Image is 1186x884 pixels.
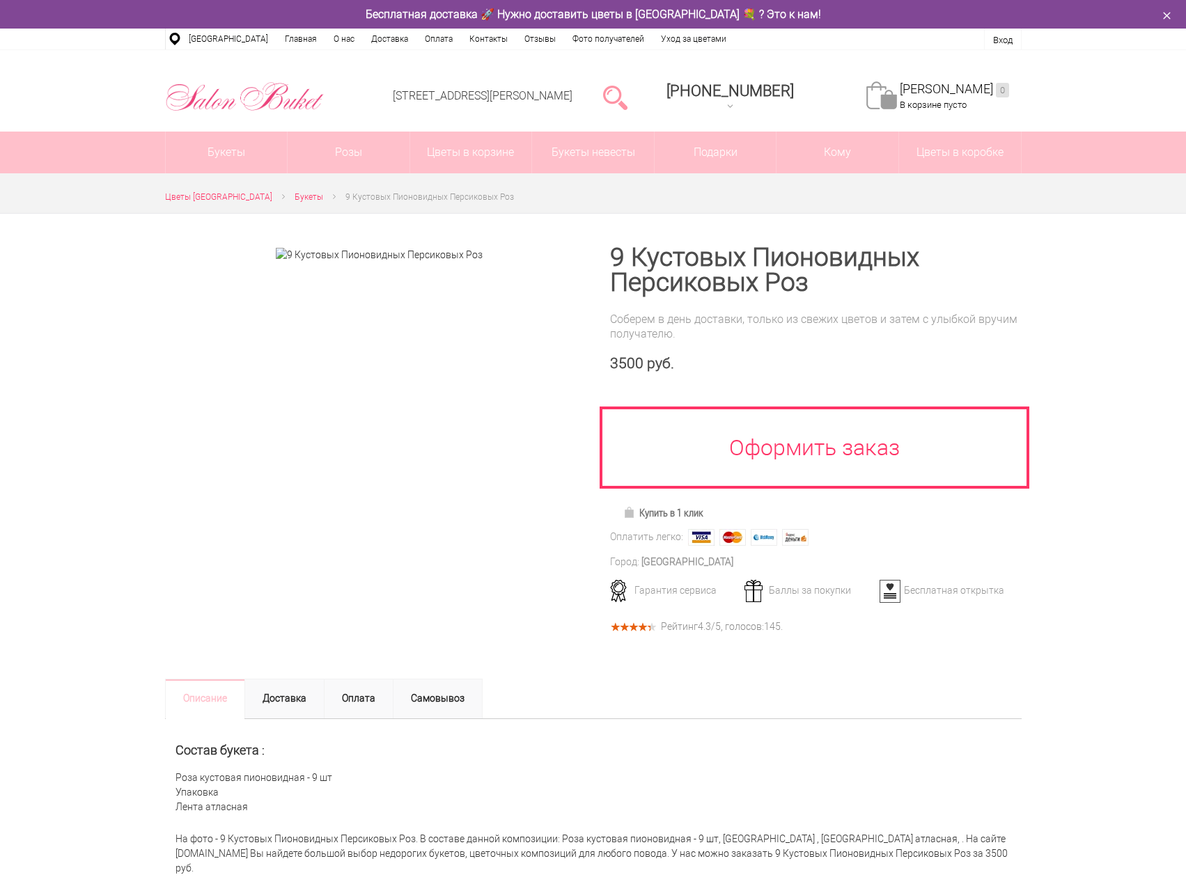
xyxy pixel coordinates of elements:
a: Отзывы [516,29,564,49]
span: 4.3 [698,621,711,632]
div: Город: [610,555,639,569]
a: Подарки [655,132,777,173]
a: Букеты [295,190,323,205]
img: Visa [688,529,715,546]
a: Букеты невесты [532,132,654,173]
span: Кому [777,132,898,173]
a: Цветы в корзине [410,132,532,173]
h1: 9 Кустовых Пионовидных Персиковых Роз [610,245,1022,295]
a: Букеты [166,132,288,173]
span: Цветы [GEOGRAPHIC_DATA] [165,192,272,202]
a: Главная [276,29,325,49]
a: Уход за цветами [653,29,735,49]
span: 145 [764,621,781,632]
a: Оплата [416,29,461,49]
img: 9 Кустовых Пионовидных Персиковых Роз [276,248,483,262]
div: Оплатить легко: [610,530,683,544]
div: Баллы за покупки [740,584,877,597]
div: Соберем в день доставки, только из свежих цветов и затем с улыбкой вручим получателю. [610,312,1022,341]
a: Увеличить [182,247,577,262]
a: Контакты [461,29,516,49]
a: [GEOGRAPHIC_DATA] [180,29,276,49]
a: Оформить заказ [600,407,1030,489]
span: [PHONE_NUMBER] [666,82,794,100]
a: Описание [165,679,245,719]
h2: Состав букета : [175,743,1011,757]
a: Цветы в коробке [899,132,1021,173]
ins: 0 [996,83,1009,97]
a: Цветы [GEOGRAPHIC_DATA] [165,190,272,205]
img: Цветы Нижний Новгород [165,79,325,115]
span: В корзине пусто [900,100,967,110]
div: На фото - 9 Кустовых Пионовидных Персиковых Роз. В составе данной композиции: Роза кустовая пионо... [165,825,1022,883]
a: Купить в 1 клик [617,503,710,523]
a: Фото получателей [564,29,653,49]
a: О нас [325,29,363,49]
a: [PERSON_NAME] [900,81,1009,97]
span: 9 Кустовых Пионовидных Персиковых Роз [345,192,514,202]
a: Вход [993,35,1013,45]
div: Гарантия сервиса [605,584,742,597]
img: Яндекс Деньги [782,529,809,546]
div: 3500 руб. [610,355,1022,372]
div: Рейтинг /5, голосов: . [661,623,783,631]
div: Бесплатная доставка 🚀 Нужно доставить цветы в [GEOGRAPHIC_DATA] 💐 ? Это к нам! [155,7,1032,22]
img: MasterCard [719,529,746,546]
img: Webmoney [751,529,777,546]
a: [STREET_ADDRESS][PERSON_NAME] [393,89,572,102]
a: Оплата [324,679,393,719]
a: Доставка [363,29,416,49]
span: Букеты [295,192,323,202]
div: [GEOGRAPHIC_DATA] [641,555,733,569]
img: Купить в 1 клик [623,507,639,518]
a: Доставка [244,679,325,719]
a: [PHONE_NUMBER] [658,77,802,117]
div: Бесплатная открытка [875,584,1012,597]
a: Розы [288,132,409,173]
div: Роза кустовая пионовидная - 9 шт Упаковка Лента атласная [165,719,1022,826]
a: Самовывоз [393,679,483,719]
